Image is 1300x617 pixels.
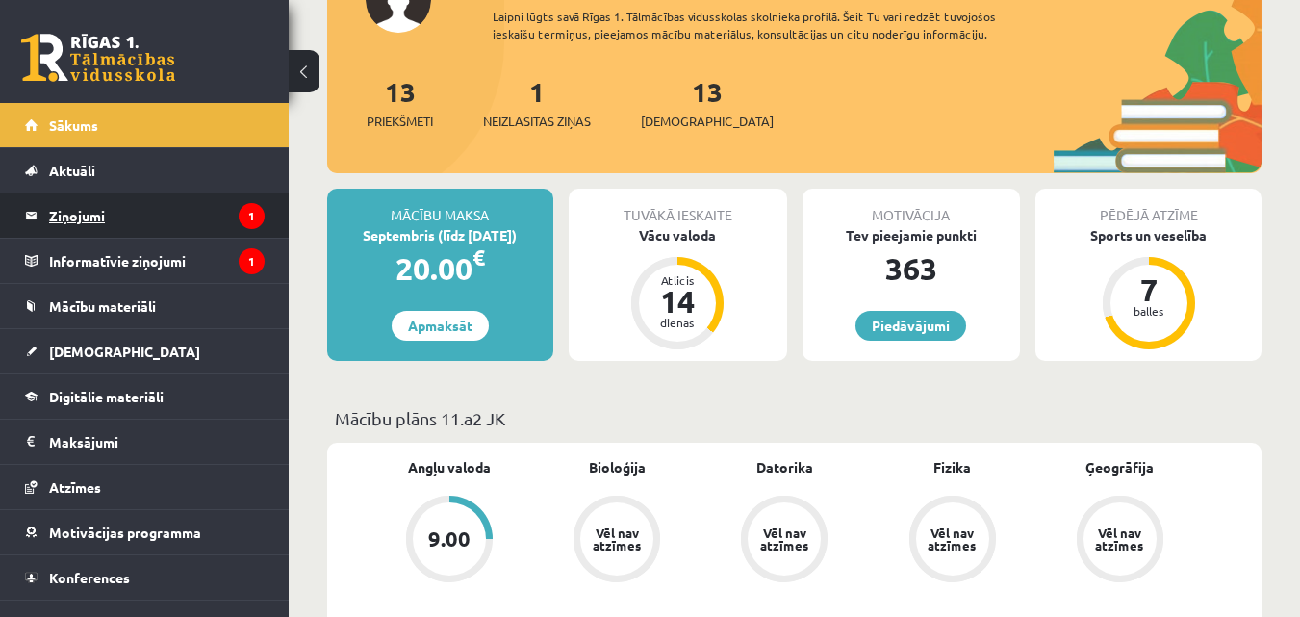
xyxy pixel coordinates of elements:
a: 9.00 [366,496,533,586]
div: Septembris (līdz [DATE]) [327,225,553,245]
a: Angļu valoda [408,457,491,477]
i: 1 [239,248,265,274]
div: dienas [649,317,706,328]
span: Mācību materiāli [49,297,156,315]
div: Vācu valoda [569,225,787,245]
span: Digitālie materiāli [49,388,164,405]
span: [DEMOGRAPHIC_DATA] [641,112,774,131]
a: Aktuāli [25,148,265,193]
a: Informatīvie ziņojumi1 [25,239,265,283]
div: Vēl nav atzīmes [926,527,980,552]
span: Sākums [49,116,98,134]
a: Motivācijas programma [25,510,265,554]
div: Sports un veselība [1035,225,1262,245]
a: Datorika [756,457,813,477]
div: Tev pieejamie punkti [803,225,1021,245]
div: 363 [803,245,1021,292]
a: Piedāvājumi [855,311,966,341]
a: Vēl nav atzīmes [869,496,1036,586]
span: Priekšmeti [367,112,433,131]
a: Digitālie materiāli [25,374,265,419]
a: Konferences [25,555,265,600]
div: 20.00 [327,245,553,292]
div: Mācību maksa [327,189,553,225]
a: Atzīmes [25,465,265,509]
span: € [472,244,485,271]
a: Maksājumi [25,420,265,464]
a: Fizika [933,457,971,477]
legend: Ziņojumi [49,193,265,238]
div: Vēl nav atzīmes [590,527,644,552]
span: Neizlasītās ziņas [483,112,591,131]
div: Atlicis [649,274,706,286]
a: Sports un veselība 7 balles [1035,225,1262,352]
div: Tuvākā ieskaite [569,189,787,225]
div: Pēdējā atzīme [1035,189,1262,225]
div: 9.00 [428,528,471,550]
div: balles [1120,305,1178,317]
a: Mācību materiāli [25,284,265,328]
div: 7 [1120,274,1178,305]
a: Vēl nav atzīmes [533,496,701,586]
a: 13Priekšmeti [367,74,433,131]
a: Bioloģija [589,457,646,477]
i: 1 [239,203,265,229]
a: 1Neizlasītās ziņas [483,74,591,131]
a: Vācu valoda Atlicis 14 dienas [569,225,787,352]
legend: Maksājumi [49,420,265,464]
div: Laipni lūgts savā Rīgas 1. Tālmācības vidusskolas skolnieka profilā. Šeit Tu vari redzēt tuvojošo... [493,8,1054,42]
div: Motivācija [803,189,1021,225]
span: [DEMOGRAPHIC_DATA] [49,343,200,360]
div: 14 [649,286,706,317]
div: Vēl nav atzīmes [757,527,811,552]
legend: Informatīvie ziņojumi [49,239,265,283]
a: Apmaksāt [392,311,489,341]
a: 13[DEMOGRAPHIC_DATA] [641,74,774,131]
span: Konferences [49,569,130,586]
span: Aktuāli [49,162,95,179]
a: [DEMOGRAPHIC_DATA] [25,329,265,373]
a: Ģeogrāfija [1085,457,1154,477]
a: Vēl nav atzīmes [701,496,868,586]
a: Sākums [25,103,265,147]
a: Vēl nav atzīmes [1036,496,1204,586]
p: Mācību plāns 11.a2 JK [335,405,1254,431]
span: Motivācijas programma [49,524,201,541]
a: Rīgas 1. Tālmācības vidusskola [21,34,175,82]
a: Ziņojumi1 [25,193,265,238]
span: Atzīmes [49,478,101,496]
div: Vēl nav atzīmes [1093,527,1147,552]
